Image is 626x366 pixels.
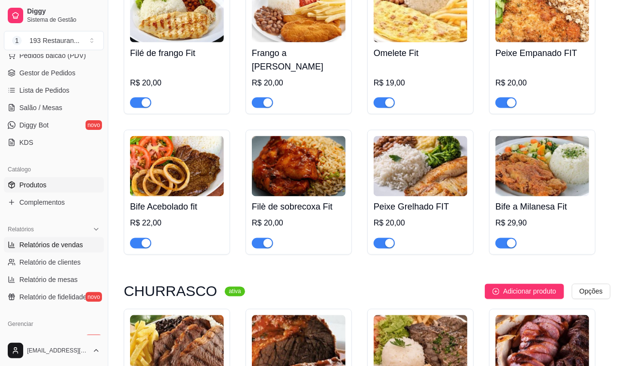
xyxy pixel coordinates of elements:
[225,287,245,296] sup: ativa
[4,31,104,50] button: Select a team
[19,103,62,113] span: Salão / Mesas
[4,316,104,332] div: Gerenciar
[4,289,104,305] a: Relatório de fidelidadenovo
[4,135,104,150] a: KDS
[572,284,611,299] button: Opções
[4,4,104,27] a: DiggySistema de Gestão
[19,138,33,147] span: KDS
[252,200,346,214] h4: Filè de sobrecoxa Fit
[4,254,104,270] a: Relatório de clientes
[485,284,564,299] button: Adicionar produto
[495,218,589,229] div: R$ 29,90
[19,335,60,344] span: Entregadores
[19,292,87,302] span: Relatório de fidelidade
[29,36,80,45] div: 193 Restauran ...
[4,83,104,98] a: Lista de Pedidos
[8,225,34,233] span: Relatórios
[19,257,81,267] span: Relatório de clientes
[374,136,467,197] img: product-image
[4,65,104,81] a: Gestor de Pedidos
[19,275,78,284] span: Relatório de mesas
[493,288,499,295] span: plus-circle
[19,120,49,130] span: Diggy Bot
[374,46,467,60] h4: Omelete Fit
[130,200,224,214] h4: Bife Acebolado fit
[130,136,224,197] img: product-image
[495,46,589,60] h4: Peixe Empanado FIT
[19,240,83,250] span: Relatórios de vendas
[4,339,104,362] button: [EMAIL_ADDRESS][DOMAIN_NAME]
[252,218,346,229] div: R$ 20,00
[4,332,104,347] a: Entregadoresnovo
[4,177,104,193] a: Produtos
[27,7,100,16] span: Diggy
[4,162,104,177] div: Catálogo
[4,117,104,133] a: Diggy Botnovo
[19,197,65,207] span: Complementos
[130,46,224,60] h4: Filé de frango Fit
[252,77,346,89] div: R$ 20,00
[19,180,46,190] span: Produtos
[130,77,224,89] div: R$ 20,00
[374,218,467,229] div: R$ 20,00
[130,218,224,229] div: R$ 22,00
[252,46,346,73] h4: Frango a [PERSON_NAME]
[19,51,86,60] span: Pedidos balcão (PDV)
[4,272,104,287] a: Relatório de mesas
[580,286,603,297] span: Opções
[495,200,589,214] h4: Bife a Milanesa Fit
[4,195,104,210] a: Complementos
[374,200,467,214] h4: Peixe Grelhado FIT
[27,16,100,24] span: Sistema de Gestão
[252,136,346,197] img: product-image
[495,136,589,197] img: product-image
[4,48,104,63] button: Pedidos balcão (PDV)
[12,36,22,45] span: 1
[4,100,104,115] a: Salão / Mesas
[495,77,589,89] div: R$ 20,00
[124,286,217,297] h3: CHURRASCO
[19,68,75,78] span: Gestor de Pedidos
[19,85,70,95] span: Lista de Pedidos
[503,286,556,297] span: Adicionar produto
[27,347,88,354] span: [EMAIL_ADDRESS][DOMAIN_NAME]
[374,77,467,89] div: R$ 19,00
[4,237,104,253] a: Relatórios de vendas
